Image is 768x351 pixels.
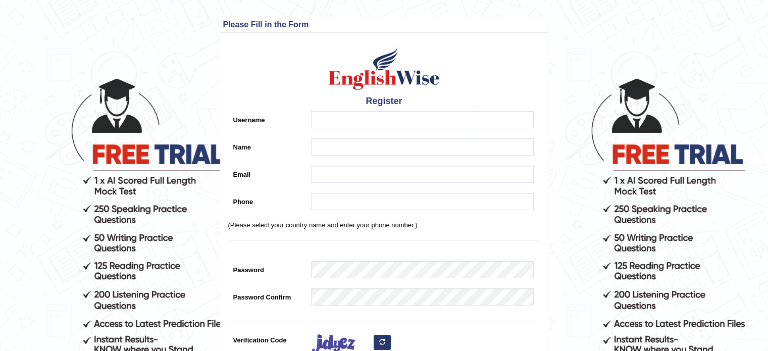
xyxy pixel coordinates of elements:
label: Verification Code [228,331,306,345]
label: Phone [228,193,306,207]
label: Email [228,166,306,179]
label: Name [228,138,306,152]
img: Logo of English Wise create a new account for intelligent practice with AI [327,46,442,91]
h4: Register [228,96,540,107]
label: Password [228,261,306,275]
p: (Please select your country name and enter your phone number.) [228,220,540,230]
label: Username [228,111,306,125]
label: Password Confirm [228,288,306,302]
h3: Please Fill in the Form [223,20,545,29]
